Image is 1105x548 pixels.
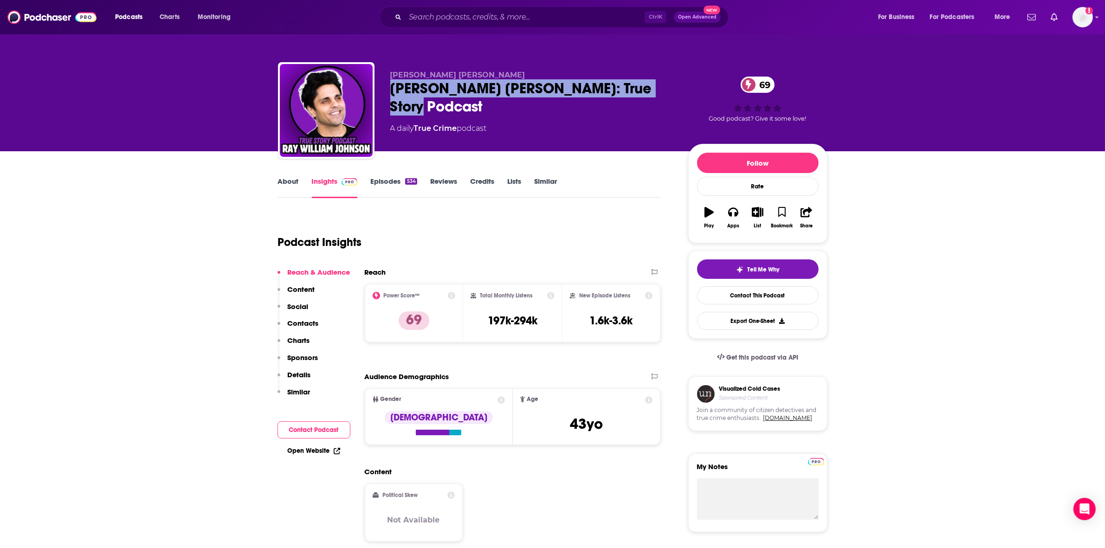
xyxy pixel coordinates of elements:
button: Social [278,302,309,319]
a: Open Website [288,447,340,455]
p: Charts [288,336,310,345]
button: open menu [924,10,988,25]
a: InsightsPodchaser Pro [312,177,358,198]
button: Follow [697,153,819,173]
span: Good podcast? Give it some love! [709,115,807,122]
div: Apps [727,223,739,229]
img: Ray William Johnson: True Story Podcast [280,64,373,157]
p: Content [288,285,315,294]
button: Charts [278,336,310,353]
img: Podchaser - Follow, Share and Rate Podcasts [7,8,97,26]
div: [DEMOGRAPHIC_DATA] [385,411,493,424]
span: Join a community of citizen detectives and true crime enthusiasts. [697,406,819,422]
span: Charts [160,11,180,24]
span: [PERSON_NAME] [PERSON_NAME] [390,71,525,79]
h4: Sponsored Content [719,394,781,401]
button: open menu [988,10,1022,25]
div: 69Good podcast? Give it some love! [688,71,827,128]
a: Credits [470,177,494,198]
h2: New Episode Listens [579,292,630,299]
p: Contacts [288,319,319,328]
span: Ctrl K [645,11,666,23]
a: Charts [154,10,185,25]
button: List [745,201,769,234]
span: 43 yo [570,415,603,433]
h2: Total Monthly Listens [480,292,532,299]
button: open menu [191,10,243,25]
h2: Content [365,467,653,476]
span: 69 [750,77,775,93]
a: True Crime [414,124,457,133]
a: Visualized Cold CasesSponsored ContentJoin a community of citizen detectives and true crime enthu... [688,376,827,453]
a: Reviews [430,177,457,198]
a: Contact This Podcast [697,286,819,304]
a: Episodes534 [370,177,417,198]
button: Bookmark [770,201,794,234]
button: Export One-Sheet [697,312,819,330]
input: Search podcasts, credits, & more... [405,10,645,25]
div: Rate [697,177,819,196]
button: Similar [278,387,310,405]
a: Show notifications dropdown [1024,9,1040,25]
img: tell me why sparkle [736,266,743,273]
button: Contacts [278,319,319,336]
a: About [278,177,299,198]
span: Tell Me Why [747,266,779,273]
img: Podchaser Pro [808,458,824,465]
span: For Business [878,11,915,24]
p: 69 [399,311,429,330]
span: Get this podcast via API [726,354,798,361]
button: tell me why sparkleTell Me Why [697,259,819,279]
h2: Power Score™ [384,292,420,299]
div: Play [704,223,714,229]
div: Share [800,223,813,229]
button: Sponsors [278,353,318,370]
a: 69 [741,77,775,93]
span: Logged in as EJJackson [1073,7,1093,27]
h2: Reach [365,268,386,277]
div: 534 [405,178,417,185]
button: Open AdvancedNew [674,12,721,23]
button: Details [278,370,311,387]
svg: Add a profile image [1086,7,1093,14]
img: User Profile [1073,7,1093,27]
div: Bookmark [771,223,793,229]
label: My Notes [697,462,819,478]
img: coldCase.18b32719.png [697,385,715,403]
p: Social [288,302,309,311]
h3: Visualized Cold Cases [719,385,781,393]
a: Get this podcast via API [710,346,806,369]
a: Similar [534,177,557,198]
span: Monitoring [198,11,231,24]
p: Details [288,370,311,379]
a: Pro website [808,457,824,465]
p: Reach & Audience [288,268,350,277]
span: Open Advanced [678,15,717,19]
button: open menu [872,10,926,25]
p: Similar [288,387,310,396]
h2: Political Skew [382,492,418,498]
div: A daily podcast [390,123,487,134]
div: Search podcasts, credits, & more... [388,6,737,28]
img: Podchaser Pro [342,178,358,186]
button: Apps [721,201,745,234]
button: Show profile menu [1073,7,1093,27]
div: List [754,223,762,229]
h3: Not Available [388,516,440,524]
a: Show notifications dropdown [1047,9,1061,25]
span: New [704,6,720,14]
span: Podcasts [115,11,142,24]
button: Reach & Audience [278,268,350,285]
button: open menu [109,10,155,25]
h2: Audience Demographics [365,372,449,381]
h3: 1.6k-3.6k [590,314,633,328]
a: [DOMAIN_NAME] [763,414,813,421]
button: Content [278,285,315,302]
span: For Podcasters [930,11,975,24]
h3: 197k-294k [488,314,537,328]
span: Age [527,396,538,402]
button: Play [697,201,721,234]
span: More [995,11,1010,24]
